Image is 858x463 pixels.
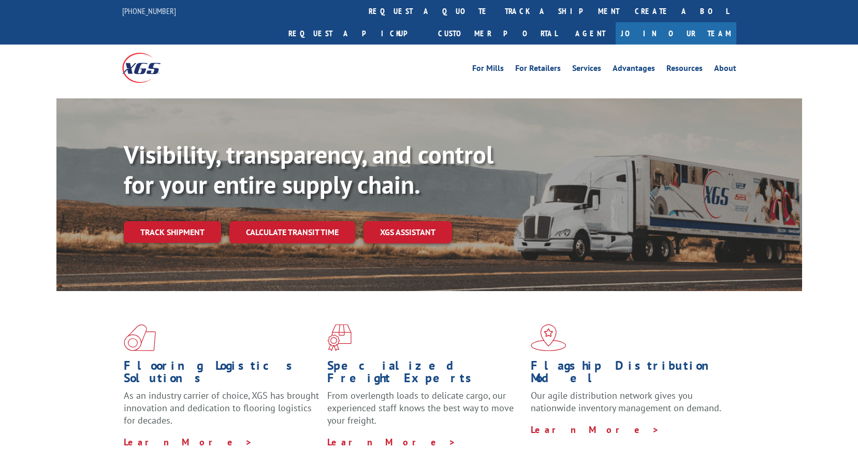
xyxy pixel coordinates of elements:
img: xgs-icon-focused-on-flooring-red [327,324,352,351]
span: Our agile distribution network gives you nationwide inventory management on demand. [531,389,721,414]
img: xgs-icon-flagship-distribution-model-red [531,324,566,351]
span: As an industry carrier of choice, XGS has brought innovation and dedication to flooring logistics... [124,389,319,426]
p: From overlength loads to delicate cargo, our experienced staff knows the best way to move your fr... [327,389,523,436]
a: Learn More > [531,424,660,436]
a: Calculate transit time [229,221,355,243]
img: xgs-icon-total-supply-chain-intelligence-red [124,324,156,351]
a: Track shipment [124,221,221,243]
a: Services [572,64,601,76]
a: Learn More > [124,436,253,448]
a: Advantages [613,64,655,76]
a: Request a pickup [281,22,430,45]
a: XGS ASSISTANT [363,221,452,243]
a: For Mills [472,64,504,76]
h1: Flagship Distribution Model [531,359,726,389]
a: [PHONE_NUMBER] [122,6,176,16]
a: For Retailers [515,64,561,76]
a: Resources [666,64,703,76]
a: Customer Portal [430,22,565,45]
a: Agent [565,22,616,45]
h1: Specialized Freight Experts [327,359,523,389]
a: Learn More > [327,436,456,448]
a: About [714,64,736,76]
b: Visibility, transparency, and control for your entire supply chain. [124,138,493,200]
h1: Flooring Logistics Solutions [124,359,319,389]
a: Join Our Team [616,22,736,45]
